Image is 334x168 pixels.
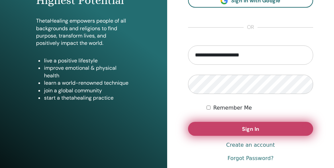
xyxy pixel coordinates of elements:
[44,64,131,79] li: improve emotional & physical health
[227,154,273,162] a: Forgot Password?
[207,104,313,112] div: Keep me authenticated indefinitely or until I manually logout
[226,141,275,149] a: Create an account
[36,17,131,47] p: ThetaHealing empowers people of all backgrounds and religions to find purpose, transform lives, a...
[44,57,131,64] li: live a positive lifestyle
[244,24,258,32] span: or
[44,87,131,94] li: join a global community
[213,104,252,112] label: Remember Me
[44,79,131,87] li: learn a world-renowned technique
[188,122,313,136] button: Sign In
[44,94,131,102] li: start a thetahealing practice
[242,126,259,132] span: Sign In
